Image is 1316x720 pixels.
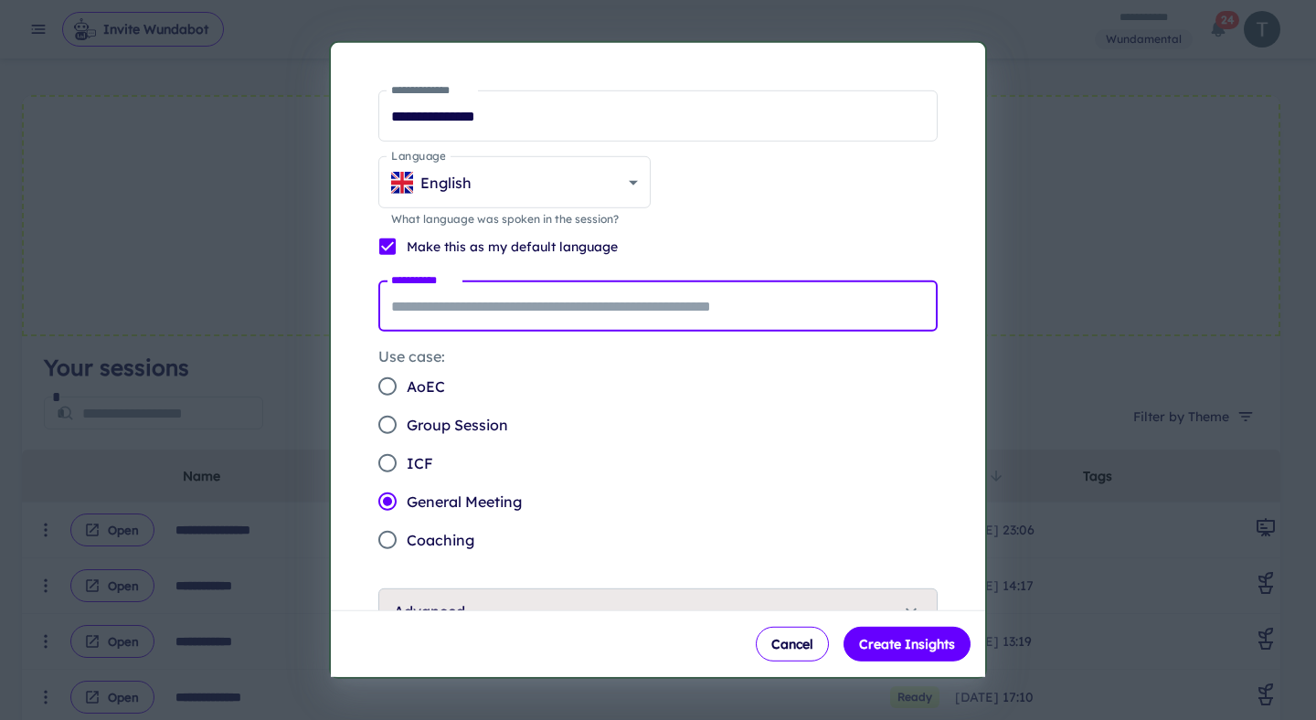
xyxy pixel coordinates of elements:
[407,376,445,397] span: AoEC
[391,148,445,164] label: Language
[407,452,433,474] span: ICF
[407,491,522,513] span: General Meeting
[407,237,618,257] p: Make this as my default language
[379,589,937,633] button: Advanced...
[756,627,829,662] button: Cancel
[420,171,472,193] p: English
[378,346,445,367] legend: Use case:
[391,171,413,193] img: GB
[407,414,508,436] span: Group Session
[844,627,971,662] button: Create Insights
[407,529,474,551] span: Coaching
[391,211,638,228] p: What language was spoken in the session?
[394,600,476,622] p: Advanced...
